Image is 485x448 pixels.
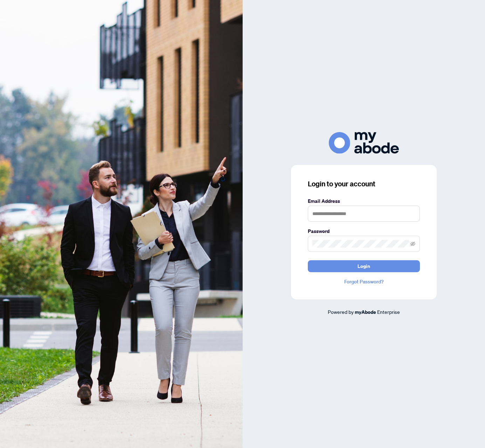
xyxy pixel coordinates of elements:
[308,260,420,272] button: Login
[355,308,376,316] a: myAbode
[308,278,420,285] a: Forgot Password?
[410,241,415,246] span: eye-invisible
[329,132,399,153] img: ma-logo
[358,261,370,272] span: Login
[377,309,400,315] span: Enterprise
[308,197,420,205] label: Email Address
[308,179,420,189] h3: Login to your account
[328,309,354,315] span: Powered by
[308,227,420,235] label: Password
